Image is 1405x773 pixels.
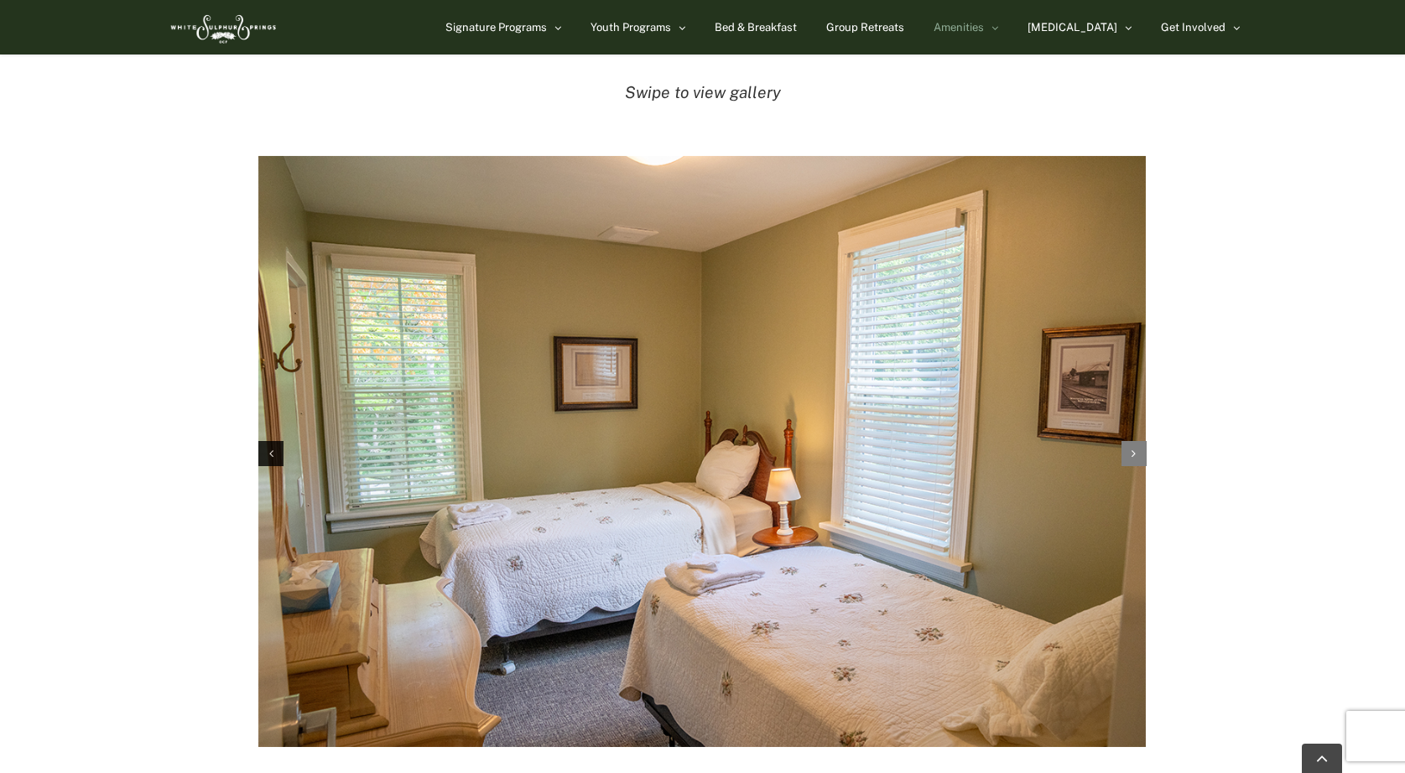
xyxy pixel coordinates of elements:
[625,83,781,101] em: Swipe to view gallery
[166,4,278,50] img: White Sulphur Springs Logo
[1161,22,1225,33] span: Get Involved
[1121,441,1147,466] div: Next slide
[258,441,284,466] div: Previous slide
[445,22,547,33] span: Signature Programs
[826,22,904,33] span: Group Retreats
[258,156,1146,750] div: 2 / 11
[1028,22,1117,33] span: [MEDICAL_DATA]
[715,22,797,33] span: Bed & Breakfast
[934,22,984,33] span: Amenities
[591,22,671,33] span: Youth Programs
